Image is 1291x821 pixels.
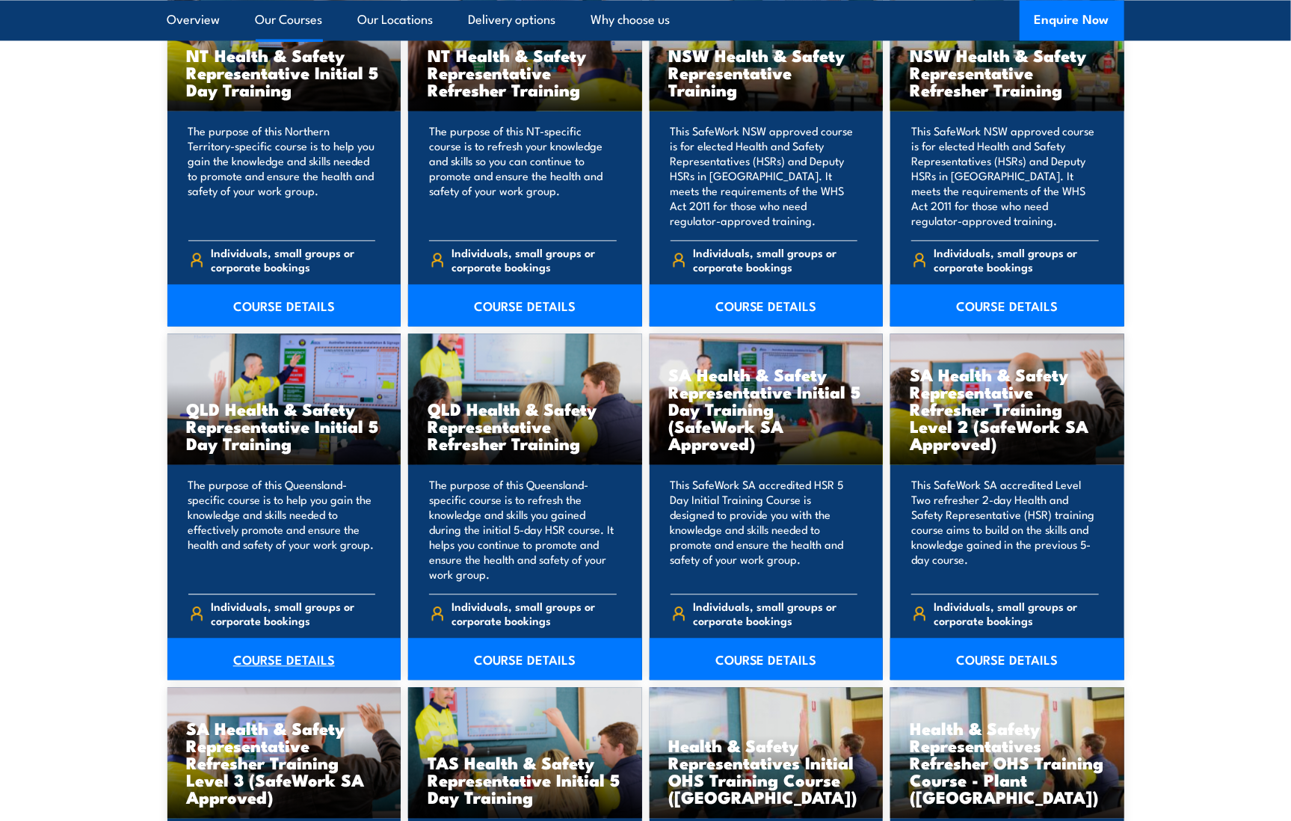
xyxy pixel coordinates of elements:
[911,477,1099,582] p: This SafeWork SA accredited Level Two refresher 2-day Health and Safety Representative (HSR) trai...
[910,719,1105,805] h3: Health & Safety Representatives Refresher OHS Training Course - Plant ([GEOGRAPHIC_DATA])
[669,737,864,805] h3: Health & Safety Representatives Initial OHS Training Course ([GEOGRAPHIC_DATA])
[408,638,642,680] a: COURSE DETAILS
[669,46,864,98] h3: NSW Health & Safety Representative Training
[910,46,1105,98] h3: NSW Health & Safety Representative Refresher Training
[187,400,382,452] h3: QLD Health & Safety Representative Initial 5 Day Training
[167,284,401,326] a: COURSE DETAILS
[429,123,617,228] p: The purpose of this NT-specific course is to refresh your knowledge and skills so you can continu...
[671,477,858,582] p: This SafeWork SA accredited HSR 5 Day Initial Training Course is designed to provide you with the...
[452,245,617,274] span: Individuals, small groups or corporate bookings
[890,638,1124,680] a: COURSE DETAILS
[188,477,376,582] p: The purpose of this Queensland-specific course is to help you gain the knowledge and skills neede...
[187,719,382,805] h3: SA Health & Safety Representative Refresher Training Level 3 (SafeWork SA Approved)
[187,46,382,98] h3: NT Health & Safety Representative Initial 5 Day Training
[211,599,375,627] span: Individuals, small groups or corporate bookings
[452,599,617,627] span: Individuals, small groups or corporate bookings
[910,366,1105,452] h3: SA Health & Safety Representative Refresher Training Level 2 (SafeWork SA Approved)
[693,599,857,627] span: Individuals, small groups or corporate bookings
[428,754,623,805] h3: TAS Health & Safety Representative Initial 5 Day Training
[911,123,1099,228] p: This SafeWork NSW approved course is for elected Health and Safety Representatives (HSRs) and Dep...
[671,123,858,228] p: This SafeWork NSW approved course is for elected Health and Safety Representatives (HSRs) and Dep...
[408,284,642,326] a: COURSE DETAILS
[188,123,376,228] p: The purpose of this Northern Territory-specific course is to help you gain the knowledge and skil...
[890,284,1124,326] a: COURSE DETAILS
[428,46,623,98] h3: NT Health & Safety Representative Refresher Training
[650,284,884,326] a: COURSE DETAILS
[669,366,864,452] h3: SA Health & Safety Representative Initial 5 Day Training (SafeWork SA Approved)
[650,638,884,680] a: COURSE DETAILS
[693,245,857,274] span: Individuals, small groups or corporate bookings
[934,245,1099,274] span: Individuals, small groups or corporate bookings
[429,477,617,582] p: The purpose of this Queensland-specific course is to refresh the knowledge and skills you gained ...
[211,245,375,274] span: Individuals, small groups or corporate bookings
[167,638,401,680] a: COURSE DETAILS
[428,400,623,452] h3: QLD Health & Safety Representative Refresher Training
[934,599,1099,627] span: Individuals, small groups or corporate bookings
